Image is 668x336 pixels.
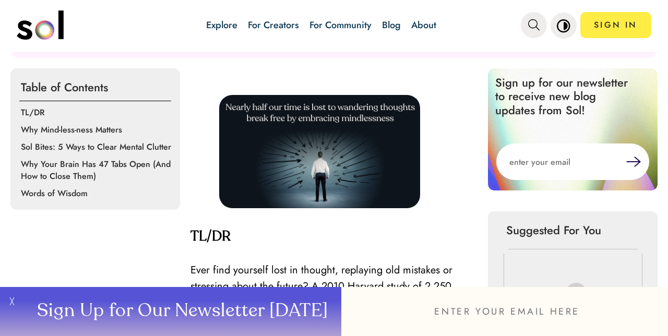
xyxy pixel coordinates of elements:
p: TL/DR [21,106,173,118]
a: Explore [206,18,237,32]
img: AD_4nXcyYPff1dC2k5zbHzE_diKpjDY--r-NuPGqhzaN3_PUzYh-wW6hz16EKuS8diYC0Vr3LzG64mAGBl_2XDe9qmU-CfEMW... [219,95,420,208]
button: Sign Up for Our Newsletter [DATE] [21,287,341,336]
nav: main navigation [17,7,651,43]
a: About [411,18,436,32]
a: SIGN IN [580,12,651,38]
input: ENTER YOUR EMAIL HERE [341,287,668,336]
p: Sol Bites: 5 Ways to Clear Mental Clutter [21,141,173,153]
img: logo [17,10,64,40]
p: Why Mind-less-ness Matters [21,124,173,136]
a: For Community [309,18,372,32]
p: Sign up for our newsletter to receive new blog updates from Sol! [488,68,645,124]
a: For Creators [248,18,299,32]
a: Blog [382,18,401,32]
p: Words of Wisdom [21,187,173,199]
input: enter your email [496,143,626,180]
strong: TL/DR [190,230,231,244]
p: Table of Contents [19,74,171,101]
img: How to Set Goals That Matter [504,249,642,332]
p: Suggested For You [506,222,639,238]
img: play [566,283,587,304]
p: Why Your Brain Has 47 Tabs Open (And How to Close Them) [21,158,173,182]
